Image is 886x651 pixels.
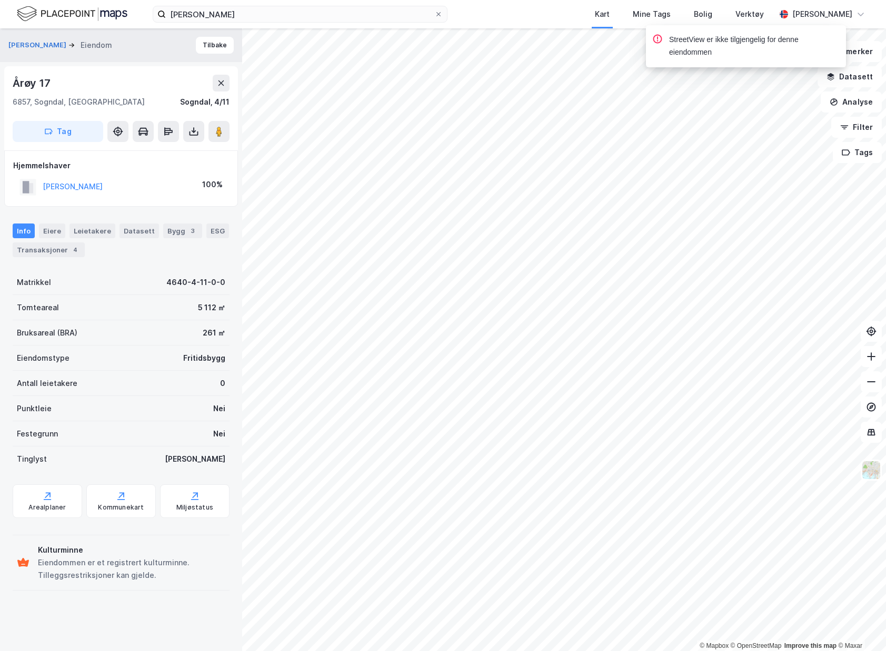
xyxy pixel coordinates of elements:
[17,402,52,415] div: Punktleie
[792,8,852,21] div: [PERSON_NAME]
[784,642,837,649] a: Improve this map
[203,327,225,339] div: 261 ㎡
[176,503,213,512] div: Miljøstatus
[98,503,144,512] div: Kommunekart
[220,377,225,390] div: 0
[165,453,225,465] div: [PERSON_NAME]
[183,352,225,364] div: Fritidsbygg
[17,453,47,465] div: Tinglyst
[213,402,225,415] div: Nei
[833,142,882,163] button: Tags
[213,428,225,440] div: Nei
[13,75,53,91] div: Årøy 17
[166,6,434,22] input: Søk på adresse, matrikkel, gårdeiere, leietakere eller personer
[833,601,886,651] iframe: Chat Widget
[833,601,886,651] div: Kontrollprogram for chat
[70,245,81,255] div: 4
[694,8,712,21] div: Bolig
[39,223,65,238] div: Eiere
[700,642,729,649] a: Mapbox
[17,428,58,440] div: Festegrunn
[13,159,229,172] div: Hjemmelshaver
[17,327,77,339] div: Bruksareal (BRA)
[861,460,881,480] img: Z
[669,34,838,59] div: StreetView er ikke tilgjengelig for denne eiendommen
[187,226,198,236] div: 3
[69,223,115,238] div: Leietakere
[831,117,882,138] button: Filter
[595,8,610,21] div: Kart
[13,223,35,238] div: Info
[17,301,59,314] div: Tomteareal
[166,276,225,289] div: 4640-4-11-0-0
[821,91,882,113] button: Analyse
[13,121,103,142] button: Tag
[81,39,112,52] div: Eiendom
[202,178,223,191] div: 100%
[38,556,225,582] div: Eiendommen er et registrert kulturminne. Tilleggsrestriksjoner kan gjelde.
[17,5,127,23] img: logo.f888ab2527a4732fd821a326f86c7f29.svg
[8,40,68,50] button: [PERSON_NAME]
[17,377,77,390] div: Antall leietakere
[180,96,230,108] div: Sogndal, 4/11
[13,242,85,257] div: Transaksjoner
[28,503,66,512] div: Arealplaner
[633,8,671,21] div: Mine Tags
[196,37,234,54] button: Tilbake
[198,301,225,314] div: 5 112 ㎡
[17,276,51,289] div: Matrikkel
[731,642,782,649] a: OpenStreetMap
[818,66,882,87] button: Datasett
[735,8,764,21] div: Verktøy
[120,223,159,238] div: Datasett
[13,96,145,108] div: 6857, Sogndal, [GEOGRAPHIC_DATA]
[163,223,202,238] div: Bygg
[206,223,229,238] div: ESG
[17,352,69,364] div: Eiendomstype
[38,544,225,556] div: Kulturminne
